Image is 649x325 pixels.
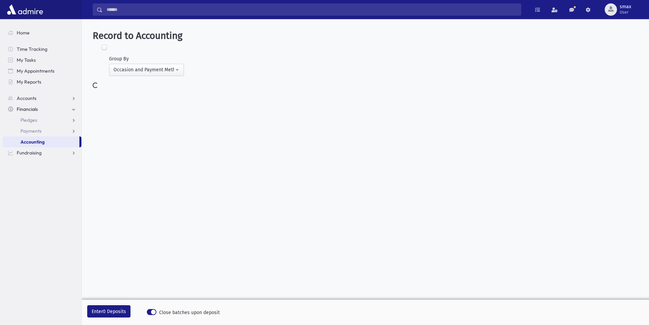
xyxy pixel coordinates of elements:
span: Fundraising [17,150,42,156]
input: Search [103,3,521,16]
button: Occasion and Payment Method [109,64,184,76]
span: Home [17,30,30,36]
div: Group By [109,55,184,62]
a: My Tasks [3,55,81,65]
a: Accounts [3,93,81,104]
span: Accounting [20,139,45,145]
a: Payments [3,125,81,136]
span: Record to Accounting [93,30,183,41]
a: Pledges [3,115,81,125]
span: Financials [17,106,38,112]
a: My Reports [3,76,81,87]
span: 0 Deposits [103,309,126,314]
a: My Appointments [3,65,81,76]
span: Time Tracking [17,46,47,52]
a: Accounting [3,136,79,147]
div: Occasion and Payment Method [113,66,174,73]
a: Home [3,27,81,38]
a: Time Tracking [3,44,81,55]
a: Fundraising [3,147,81,158]
a: Financials [3,104,81,115]
span: User [620,10,631,15]
span: smax [620,4,631,10]
span: Pledges [20,117,37,123]
span: Close batches upon deposit [159,309,220,316]
span: My Appointments [17,68,55,74]
span: Payments [20,128,42,134]
button: Enter0 Deposits [87,305,130,317]
span: My Reports [17,79,41,85]
span: Accounts [17,95,36,101]
img: AdmirePro [5,3,45,16]
span: My Tasks [17,57,36,63]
